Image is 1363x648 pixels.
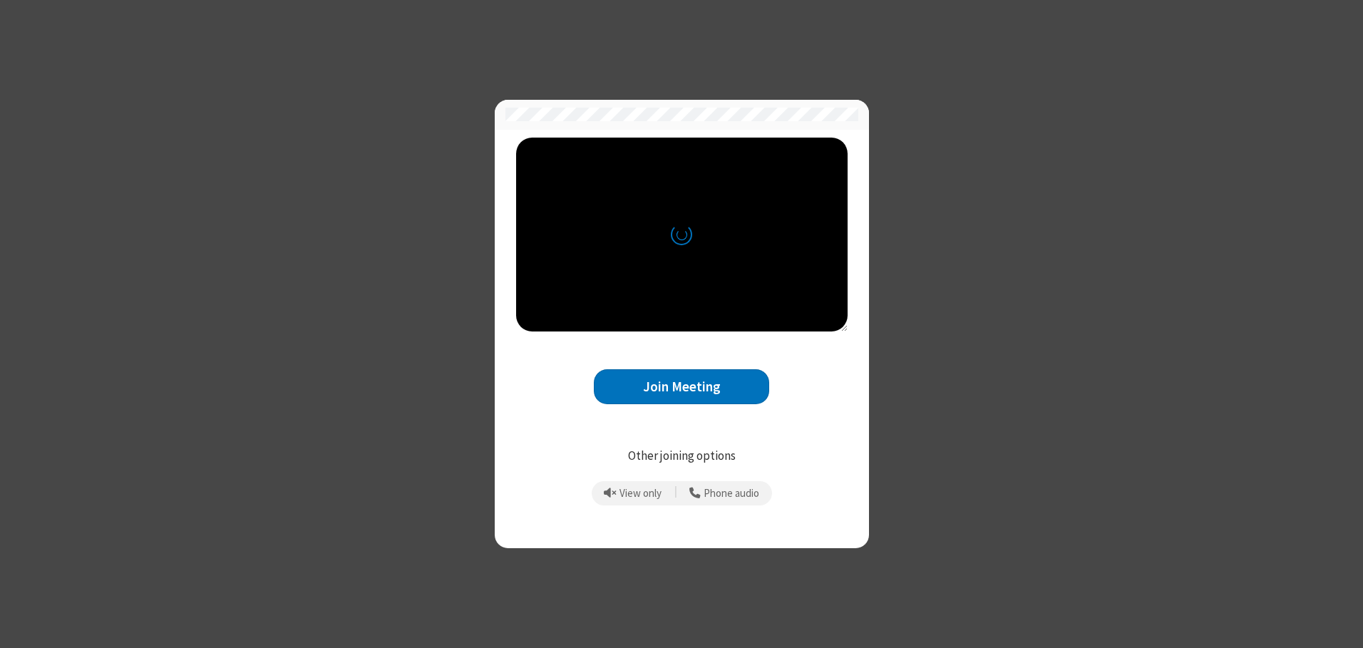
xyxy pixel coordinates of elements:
span: Phone audio [704,488,759,500]
button: Join Meeting [594,369,769,404]
span: | [674,483,677,503]
p: Other joining options [516,447,848,466]
button: Use your phone for mic and speaker while you view the meeting on this device. [684,481,765,505]
button: Prevent echo when there is already an active mic and speaker in the room. [599,481,667,505]
span: View only [619,488,662,500]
